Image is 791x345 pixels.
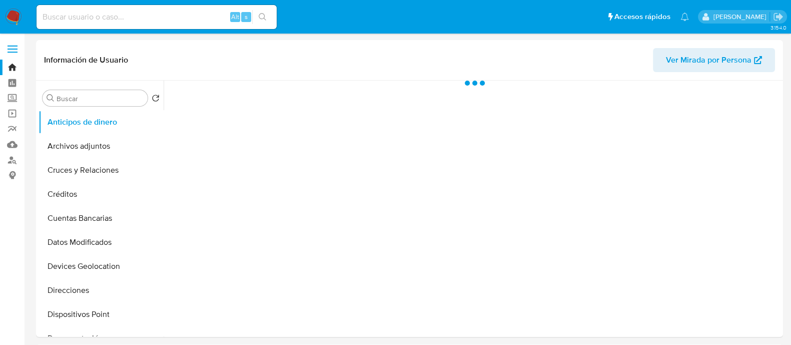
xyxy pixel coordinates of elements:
input: Buscar usuario o caso... [37,11,277,24]
h1: Información de Usuario [44,55,128,65]
button: Dispositivos Point [39,302,164,326]
button: search-icon [252,10,273,24]
a: Notificaciones [680,13,689,21]
button: Anticipos de dinero [39,110,164,134]
button: Buscar [47,94,55,102]
button: Volver al orden por defecto [152,94,160,105]
span: s [245,12,248,22]
button: Datos Modificados [39,230,164,254]
button: Cruces y Relaciones [39,158,164,182]
span: Alt [231,12,239,22]
span: Ver Mirada por Persona [666,48,751,72]
button: Créditos [39,182,164,206]
p: rogelio.meanachavez@mercadolibre.com.mx [713,12,769,22]
input: Buscar [57,94,144,103]
button: Direcciones [39,278,164,302]
button: Ver Mirada por Persona [653,48,775,72]
a: Salir [773,12,783,22]
button: Archivos adjuntos [39,134,164,158]
span: Accesos rápidos [614,12,670,22]
button: Devices Geolocation [39,254,164,278]
button: Cuentas Bancarias [39,206,164,230]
